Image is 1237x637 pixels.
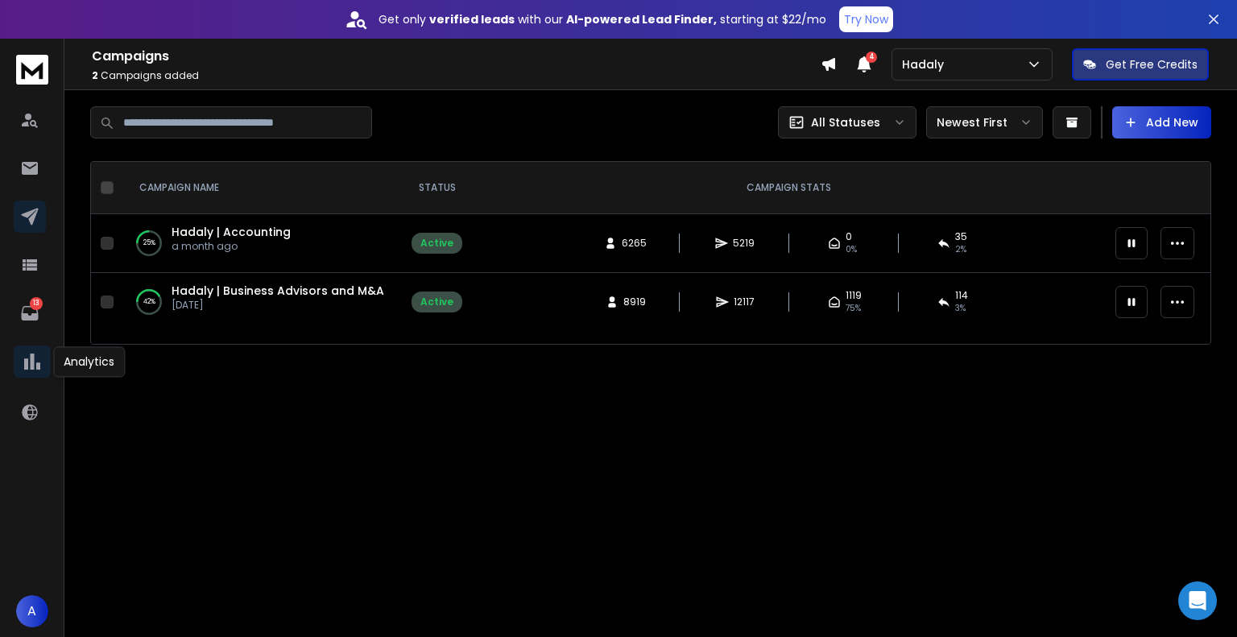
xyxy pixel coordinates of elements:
img: logo [16,55,48,85]
div: Analytics [53,346,125,377]
th: CAMPAIGN NAME [120,162,402,214]
td: 42%Hadaly | Business Advisors and M&A[DATE] [120,273,402,332]
p: [DATE] [172,299,384,312]
p: Get only with our starting at $22/mo [379,11,826,27]
button: Add New [1112,106,1211,139]
span: 5219 [733,237,755,250]
p: 13 [30,297,43,310]
div: Open Intercom Messenger [1178,581,1217,620]
span: 75 % [846,302,861,315]
p: Campaigns added [92,69,821,82]
a: Hadaly | Business Advisors and M&A [172,283,384,299]
p: 42 % [143,294,155,310]
div: Active [420,237,453,250]
button: Newest First [926,106,1043,139]
p: All Statuses [811,114,880,130]
p: a month ago [172,240,291,253]
span: 0 [846,230,852,243]
p: Try Now [844,11,888,27]
span: 0% [846,243,857,256]
span: 2 % [955,243,966,256]
span: 1119 [846,289,862,302]
strong: verified leads [429,11,515,27]
span: 6265 [622,237,647,250]
th: CAMPAIGN STATS [472,162,1106,214]
a: Hadaly | Accounting [172,224,291,240]
span: 35 [955,230,967,243]
button: Try Now [839,6,893,32]
p: Hadaly [902,56,950,72]
span: 3 % [955,302,966,315]
a: 13 [14,297,46,329]
span: 114 [955,289,968,302]
span: 8919 [623,296,646,308]
p: Get Free Credits [1106,56,1198,72]
strong: AI-powered Lead Finder, [566,11,717,27]
span: 12117 [734,296,755,308]
span: 4 [866,52,877,63]
th: STATUS [402,162,472,214]
span: 2 [92,68,98,82]
button: A [16,595,48,627]
td: 25%Hadaly | Accountinga month ago [120,214,402,273]
p: 25 % [143,235,155,251]
button: Get Free Credits [1072,48,1209,81]
h1: Campaigns [92,47,821,66]
div: Active [420,296,453,308]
